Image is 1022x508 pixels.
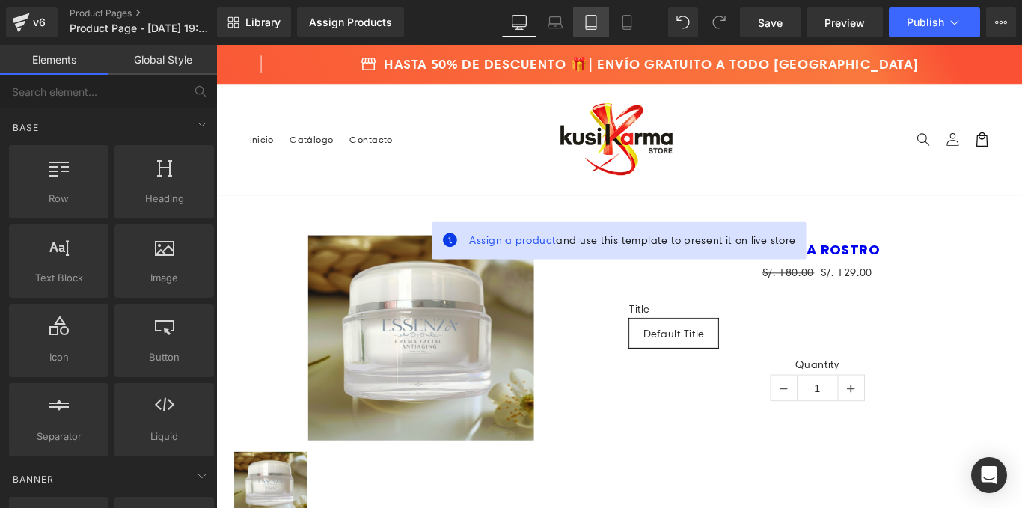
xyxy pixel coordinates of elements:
strong: HASTA 50% DE DESCUENTO 🎁| ENVÍO GRATUITO A TODO [GEOGRAPHIC_DATA] [189,12,789,31]
span: Catálogo [83,100,132,113]
button: Publish [889,7,980,37]
div: Assign Products [309,16,392,28]
span: Liquid [119,429,209,444]
span: Separator [13,429,104,444]
a: Laptop [537,7,573,37]
label: Quantity [464,352,887,370]
span: Button [119,349,209,365]
span: Base [11,120,40,135]
span: Default Title [480,308,548,340]
li: 1 of 1 [60,12,890,31]
a: Product Pages [70,7,242,19]
span: Row [13,191,104,206]
img: ESSENZA ROSTRO [103,214,357,444]
span: storefront [162,12,181,31]
span: Image [119,270,209,286]
span: Heading [119,191,209,206]
img: Kusikarma Store [386,65,513,148]
span: Contacto [150,100,198,113]
a: Contacto [141,91,207,122]
button: More [986,7,1016,37]
span: Assign a product [284,212,382,227]
a: Tablet [573,7,609,37]
a: Desktop [501,7,537,37]
span: Preview [824,15,865,31]
button: Undo [668,7,698,37]
a: v6 [6,7,58,37]
span: S/. 129.00 [679,245,737,267]
a: ESSENZA ROSTRO [605,221,745,239]
a: Inicio [28,91,74,122]
div: v6 [30,13,49,32]
a: Catálogo [74,91,141,122]
span: Product Page - [DATE] 19:47:13 [70,22,213,34]
span: S/. 180.00 [613,248,672,263]
summary: Búsqueda [778,90,811,123]
span: Publish [907,16,944,28]
span: Library [245,16,281,29]
span: Save [758,15,783,31]
a: Mobile [609,7,645,37]
span: Inicio [37,100,65,113]
label: Title [464,290,887,307]
span: Icon [13,349,104,365]
span: Banner [11,472,55,486]
span: Text Block [13,270,104,286]
span: and use this template to present it on live store [284,211,651,229]
a: New Library [217,7,291,37]
button: Redo [704,7,734,37]
div: Open Intercom Messenger [971,457,1007,493]
a: Preview [807,7,883,37]
a: Global Style [108,45,217,75]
